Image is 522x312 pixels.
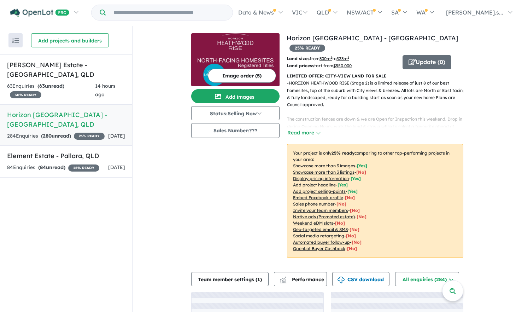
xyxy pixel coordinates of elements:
[191,33,280,86] img: Horizon Heathwood Rise Estate - Heathwood
[38,164,65,171] strong: ( unread)
[287,144,463,258] p: Your project is only comparing to other top-performing projects in your area: - - - - - - - - - -...
[346,233,356,238] span: [No]
[43,133,52,139] span: 280
[345,195,355,200] span: [ No ]
[293,169,354,175] u: Showcase more than 3 listings
[280,279,287,283] img: bar-chart.svg
[10,8,69,17] img: Openlot PRO Logo White
[10,91,41,98] span: 30 % READY
[7,110,125,129] h5: Horizon [GEOGRAPHIC_DATA] - [GEOGRAPHIC_DATA] , QLD
[336,56,349,61] u: 523 m
[293,201,335,207] u: Sales phone number
[41,133,71,139] strong: ( unread)
[31,33,109,47] button: Add projects and builders
[338,182,348,187] span: [ Yes ]
[39,83,45,89] span: 63
[293,195,343,200] u: Embed Facebook profile
[40,164,46,171] span: 84
[191,123,280,138] button: Sales Number:???
[356,169,366,175] span: [ No ]
[293,233,344,238] u: Social media retargeting
[332,150,354,156] b: 25 % ready
[257,276,260,283] span: 1
[287,80,469,180] p: - HORIZON HEATHWOOD RISE (Stage 2) is a limited release of just 8 of our best homesites, top of t...
[293,182,336,187] u: Add project headline
[351,176,361,181] span: [ Yes ]
[319,56,332,61] u: 300 m
[333,63,352,68] u: $ 550,000
[330,56,332,59] sup: 2
[191,272,269,286] button: Team member settings (1)
[293,227,348,232] u: Geo-targeted email & SMS
[395,272,459,286] button: All enquiries (284)
[347,246,357,251] span: [No]
[108,133,125,139] span: [DATE]
[357,214,366,219] span: [No]
[191,89,280,103] button: Add images
[12,38,19,43] img: sort.svg
[293,208,348,213] u: Invite your team members
[95,83,116,98] span: 14 hours ago
[37,83,64,89] strong: ( unread)
[293,176,349,181] u: Display pricing information
[280,277,286,281] img: line-chart.svg
[74,133,105,140] span: 25 % READY
[352,239,362,245] span: [No]
[7,151,125,161] h5: Element Estate - Pallara , QLD
[350,227,359,232] span: [No]
[287,56,310,61] b: Land sizes
[7,163,99,172] div: 84 Enquir ies
[287,55,397,62] p: from
[7,60,125,79] h5: [PERSON_NAME] Estate - [GEOGRAPHIC_DATA] , QLD
[287,129,320,137] button: Read more
[332,272,389,286] button: CSV download
[293,239,350,245] u: Automated buyer follow-up
[108,164,125,171] span: [DATE]
[403,55,451,69] button: Update (0)
[293,214,355,219] u: Native ads (Promoted estate)
[289,45,325,52] span: 25 % READY
[7,132,105,140] div: 284 Enquir ies
[335,220,345,226] span: [No]
[446,9,503,16] span: [PERSON_NAME].s...
[293,220,333,226] u: Weekend eDM slots
[7,82,95,99] div: 63 Enquir ies
[208,69,276,83] button: Image order (5)
[287,63,312,68] b: Land prices
[191,106,280,120] button: Status:Selling Now
[357,163,367,168] span: [ Yes ]
[287,34,458,42] a: Horizon [GEOGRAPHIC_DATA] - [GEOGRAPHIC_DATA]
[347,56,349,59] sup: 2
[287,62,397,69] p: start from
[350,208,360,213] span: [ No ]
[293,189,346,194] u: Add project selling-points
[293,163,355,168] u: Showcase more than 3 images
[68,164,99,172] span: 15 % READY
[336,201,346,207] span: [ No ]
[332,56,349,61] span: to
[274,272,327,286] button: Performance
[287,73,463,80] p: LIMITED OFFER: CITY-VIEW LAND FOR SALE
[281,276,324,283] span: Performance
[107,5,231,20] input: Try estate name, suburb, builder or developer
[338,277,345,284] img: download icon
[347,189,358,194] span: [ Yes ]
[293,246,345,251] u: OpenLot Buyer Cashback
